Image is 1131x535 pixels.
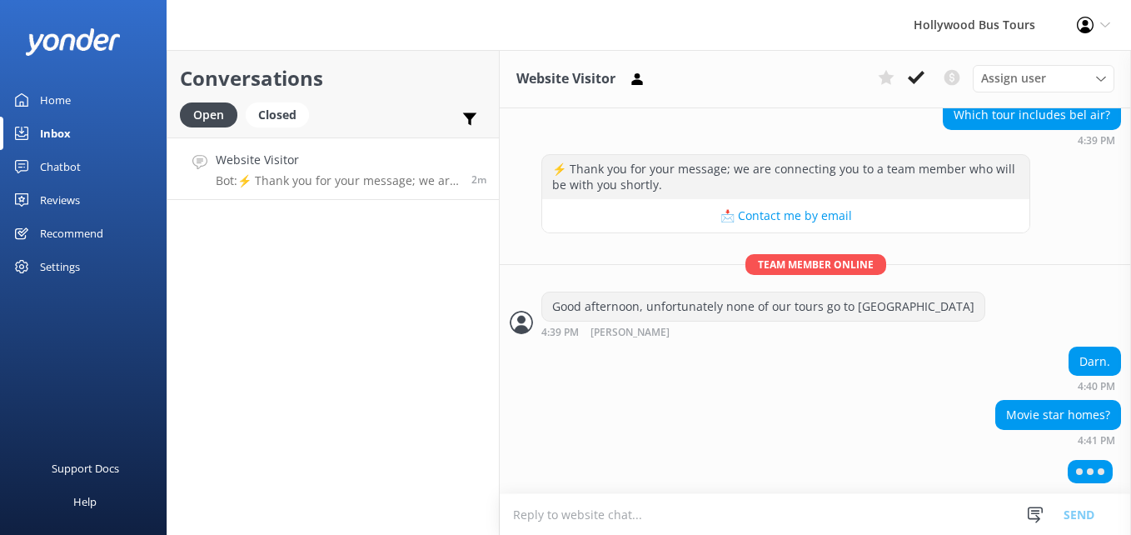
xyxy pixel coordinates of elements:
[25,28,121,56] img: yonder-white-logo.png
[216,173,459,188] p: Bot: ⚡ Thank you for your message; we are connecting you to a team member who will be with you sh...
[246,105,317,123] a: Closed
[996,401,1120,429] div: Movie star homes?
[180,62,486,94] h2: Conversations
[180,102,237,127] div: Open
[216,151,459,169] h4: Website Visitor
[745,254,886,275] span: Team member online
[52,452,119,485] div: Support Docs
[590,327,670,338] span: [PERSON_NAME]
[40,83,71,117] div: Home
[167,137,499,200] a: Website VisitorBot:⚡ Thank you for your message; we are connecting you to a team member who will ...
[1078,136,1115,146] strong: 4:39 PM
[516,68,615,90] h3: Website Visitor
[40,150,81,183] div: Chatbot
[40,183,80,217] div: Reviews
[944,101,1120,129] div: Which tour includes bel air?
[973,65,1114,92] div: Assign User
[180,105,246,123] a: Open
[40,250,80,283] div: Settings
[542,292,984,321] div: Good afternoon, unfortunately none of our tours go to [GEOGRAPHIC_DATA]
[981,69,1046,87] span: Assign user
[1069,380,1121,392] div: Sep 29 2025 04:40pm (UTC -07:00) America/Tijuana
[1069,347,1120,376] div: Darn.
[246,102,309,127] div: Closed
[1078,436,1115,446] strong: 4:41 PM
[542,155,1029,199] div: ⚡ Thank you for your message; we are connecting you to a team member who will be with you shortly.
[541,326,985,338] div: Sep 29 2025 04:39pm (UTC -07:00) America/Tijuana
[471,172,486,187] span: Sep 29 2025 04:39pm (UTC -07:00) America/Tijuana
[943,134,1121,146] div: Sep 29 2025 04:39pm (UTC -07:00) America/Tijuana
[73,485,97,518] div: Help
[995,434,1121,446] div: Sep 29 2025 04:41pm (UTC -07:00) America/Tijuana
[1078,382,1115,392] strong: 4:40 PM
[542,199,1029,232] button: 📩 Contact me by email
[541,327,579,338] strong: 4:39 PM
[40,117,71,150] div: Inbox
[40,217,103,250] div: Recommend
[500,494,1131,535] textarea: To enrich screen reader interactions, please activate Accessibility in Grammarly extension settings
